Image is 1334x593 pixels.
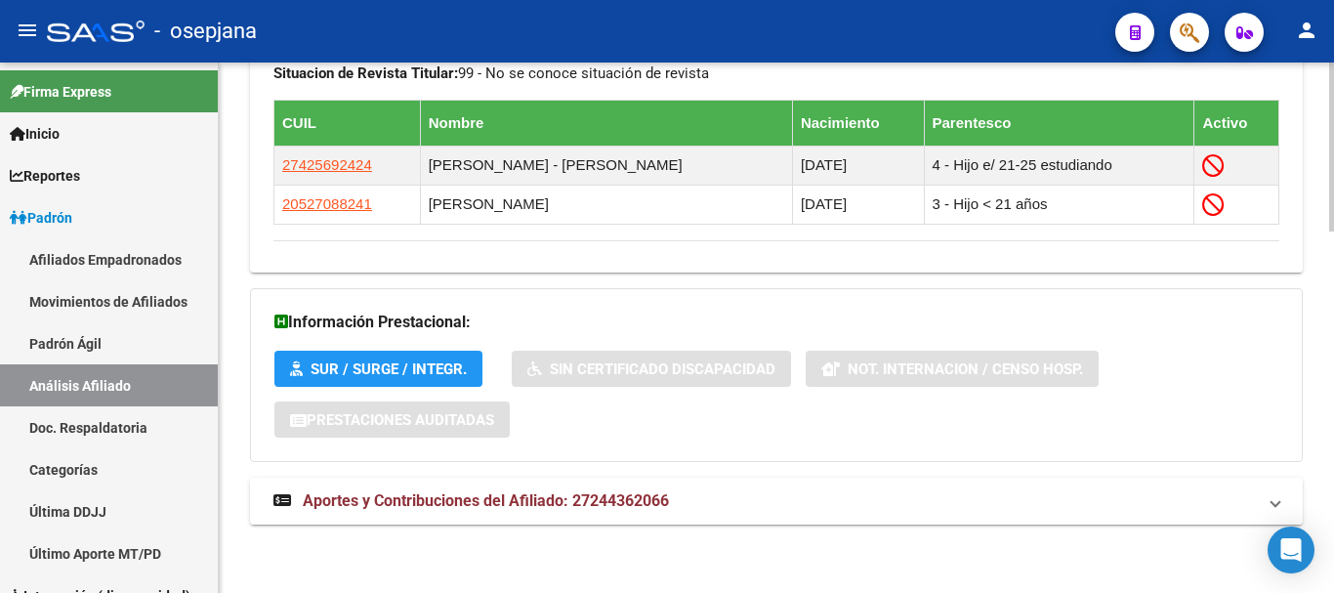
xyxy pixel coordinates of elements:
mat-expansion-panel-header: Aportes y Contribuciones del Afiliado: 27244362066 [250,478,1303,525]
th: Parentesco [924,100,1194,146]
span: Firma Express [10,81,111,103]
span: Not. Internacion / Censo Hosp. [848,360,1083,378]
span: 99 - No se conoce situación de revista [273,64,709,82]
td: [DATE] [792,185,924,224]
span: Reportes [10,165,80,187]
button: SUR / SURGE / INTEGR. [274,351,482,387]
button: Not. Internacion / Censo Hosp. [806,351,1099,387]
span: Padrón [10,207,72,229]
th: Nacimiento [792,100,924,146]
div: Open Intercom Messenger [1268,527,1314,573]
td: [PERSON_NAME] - [PERSON_NAME] [420,146,792,185]
span: - osepjana [154,10,257,53]
td: 4 - Hijo e/ 21-25 estudiando [924,146,1194,185]
strong: Situacion de Revista Titular: [273,64,458,82]
span: Inicio [10,123,60,145]
span: Prestaciones Auditadas [307,411,494,429]
h3: Información Prestacional: [274,309,1278,336]
mat-icon: menu [16,19,39,42]
span: Sin Certificado Discapacidad [550,360,775,378]
th: Nombre [420,100,792,146]
span: 20527088241 [282,195,372,212]
td: [PERSON_NAME] [420,185,792,224]
td: 3 - Hijo < 21 años [924,185,1194,224]
button: Prestaciones Auditadas [274,402,510,438]
mat-icon: person [1295,19,1318,42]
th: CUIL [274,100,421,146]
button: Sin Certificado Discapacidad [512,351,791,387]
span: Aportes y Contribuciones del Afiliado: 27244362066 [303,491,669,510]
span: SUR / SURGE / INTEGR. [311,360,467,378]
span: 27425692424 [282,156,372,173]
th: Activo [1194,100,1279,146]
td: [DATE] [792,146,924,185]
